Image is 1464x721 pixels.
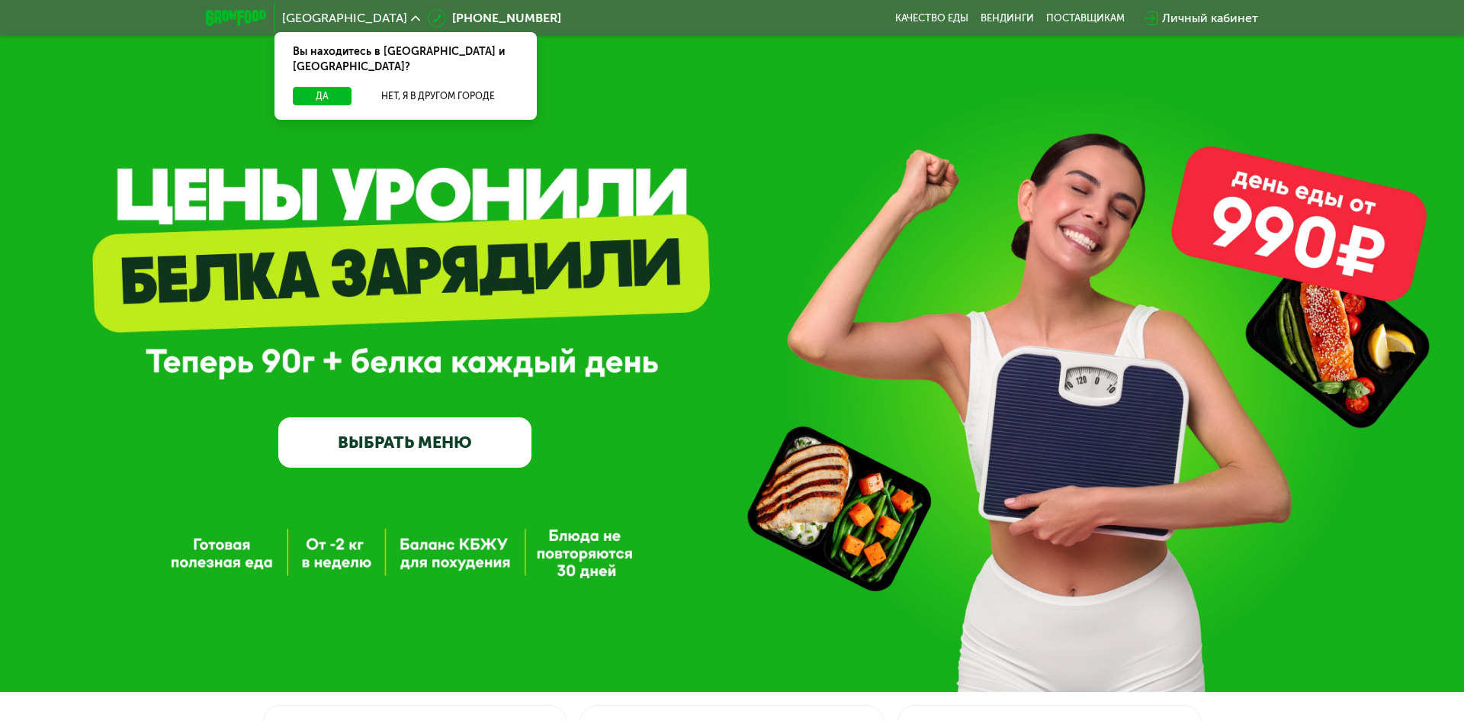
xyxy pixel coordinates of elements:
a: ВЫБРАТЬ МЕНЮ [278,417,531,468]
div: поставщикам [1046,12,1125,24]
a: Вендинги [981,12,1034,24]
button: Да [293,87,352,105]
div: Вы находитесь в [GEOGRAPHIC_DATA] и [GEOGRAPHIC_DATA]? [274,32,537,87]
a: Качество еды [895,12,968,24]
span: [GEOGRAPHIC_DATA] [282,12,407,24]
a: [PHONE_NUMBER] [428,9,561,27]
div: Личный кабинет [1162,9,1258,27]
button: Нет, я в другом городе [358,87,518,105]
